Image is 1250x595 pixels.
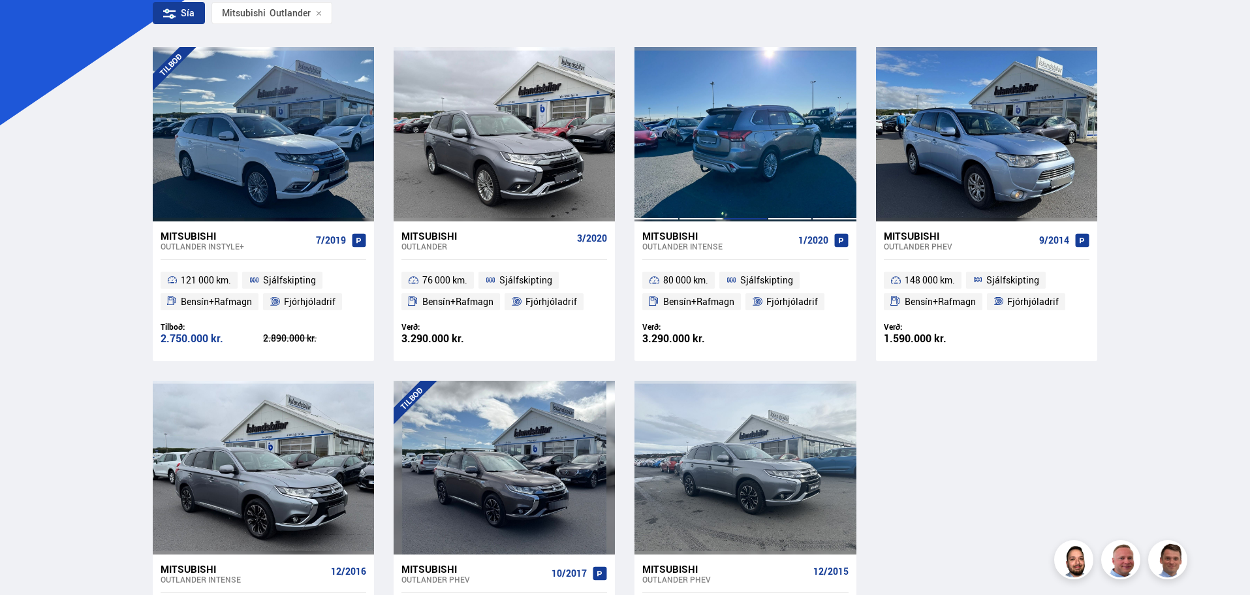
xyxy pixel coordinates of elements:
div: Outlander PHEV [642,575,807,584]
div: Sía [153,2,205,24]
a: Mitsubishi Outlander 3/2020 76 000 km. Sjálfskipting Bensín+Rafmagn Fjórhjóladrif Verð: 3.290.000... [394,221,615,361]
div: Mitsubishi [222,8,266,18]
div: Mitsubishi [161,230,311,242]
span: Bensín+Rafmagn [422,294,493,310]
span: Fjórhjóladrif [1007,294,1059,310]
span: 9/2014 [1039,235,1069,246]
img: nhp88E3Fdnt1Opn2.png [1056,542,1095,581]
span: 121 000 km. [181,272,231,288]
div: Outlander INSTYLE+ [161,242,311,251]
button: Opna LiveChat spjallviðmót [10,5,50,44]
span: 12/2015 [813,566,849,577]
div: Mitsubishi [161,563,326,575]
div: Outlander INTENSE [642,242,792,251]
div: Outlander [401,242,572,251]
span: 1/2020 [798,235,828,246]
span: 10/2017 [552,568,587,579]
div: Mitsubishi [642,230,792,242]
div: 3.290.000 kr. [642,333,745,344]
div: Outlander PHEV [884,242,1034,251]
div: Mitsubishi [884,230,1034,242]
span: 12/2016 [331,566,366,577]
span: 76 000 km. [422,272,467,288]
div: Outlander INTENSE [161,575,326,584]
span: Fjórhjóladrif [766,294,818,310]
span: 7/2019 [316,235,346,246]
span: 3/2020 [577,233,607,244]
span: Sjálfskipting [986,272,1039,288]
img: FbJEzSuNWCJXmdc-.webp [1150,542,1189,581]
div: Outlander PHEV [401,575,546,584]
span: Sjálfskipting [499,272,552,288]
span: 80 000 km. [663,272,708,288]
span: Fjórhjóladrif [525,294,577,310]
span: 148 000 km. [905,272,955,288]
div: Verð: [401,322,505,332]
span: Fjórhjóladrif [284,294,336,310]
span: Outlander [222,8,311,18]
a: Mitsubishi Outlander INTENSE 1/2020 80 000 km. Sjálfskipting Bensín+Rafmagn Fjórhjóladrif Verð: 3... [634,221,856,361]
a: Mitsubishi Outlander PHEV 9/2014 148 000 km. Sjálfskipting Bensín+Rafmagn Fjórhjóladrif Verð: 1.5... [876,221,1097,361]
div: Tilboð: [161,322,264,332]
div: Verð: [884,322,987,332]
div: 2.750.000 kr. [161,333,264,344]
div: 3.290.000 kr. [401,333,505,344]
div: 1.590.000 kr. [884,333,987,344]
img: siFngHWaQ9KaOqBr.png [1103,542,1142,581]
div: Mitsubishi [401,230,572,242]
span: Bensín+Rafmagn [905,294,976,310]
span: Bensín+Rafmagn [181,294,252,310]
div: Verð: [642,322,745,332]
span: Sjálfskipting [740,272,793,288]
div: Mitsubishi [642,563,807,575]
span: Bensín+Rafmagn [663,294,734,310]
div: 2.890.000 kr. [263,334,366,343]
a: Mitsubishi Outlander INSTYLE+ 7/2019 121 000 km. Sjálfskipting Bensín+Rafmagn Fjórhjóladrif Tilbo... [153,221,374,361]
span: Sjálfskipting [263,272,316,288]
div: Mitsubishi [401,563,546,575]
